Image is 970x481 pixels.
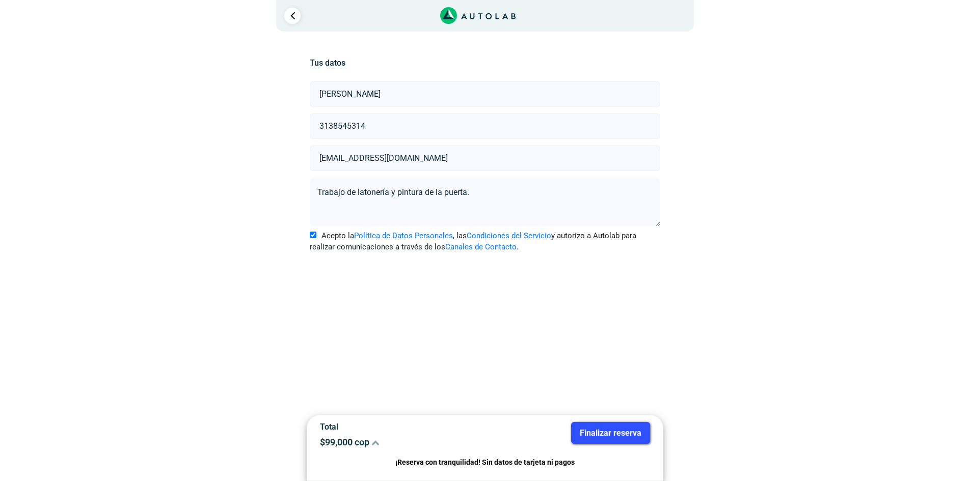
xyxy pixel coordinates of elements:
button: Finalizar reserva [571,422,650,444]
input: Nombre y apellido [310,81,660,107]
h5: Tus datos [310,58,660,68]
p: Total [320,422,477,432]
input: Acepto laPolítica de Datos Personales, lasCondiciones del Servicioy autorizo a Autolab para reali... [310,232,316,238]
p: ¡Reserva con tranquilidad! Sin datos de tarjeta ni pagos [320,457,650,468]
p: $ 99,000 cop [320,437,477,447]
a: Condiciones del Servicio [467,231,551,240]
input: Correo electrónico [310,146,660,171]
a: Ir al paso anterior [284,8,301,24]
a: Canales de Contacto [445,242,517,251]
label: Acepto la , las y autorizo a Autolab para realizar comunicaciones a través de los . [310,230,660,253]
a: Política de Datos Personales [354,231,453,240]
a: Link al sitio de autolab [440,10,516,20]
input: Celular [310,114,660,139]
